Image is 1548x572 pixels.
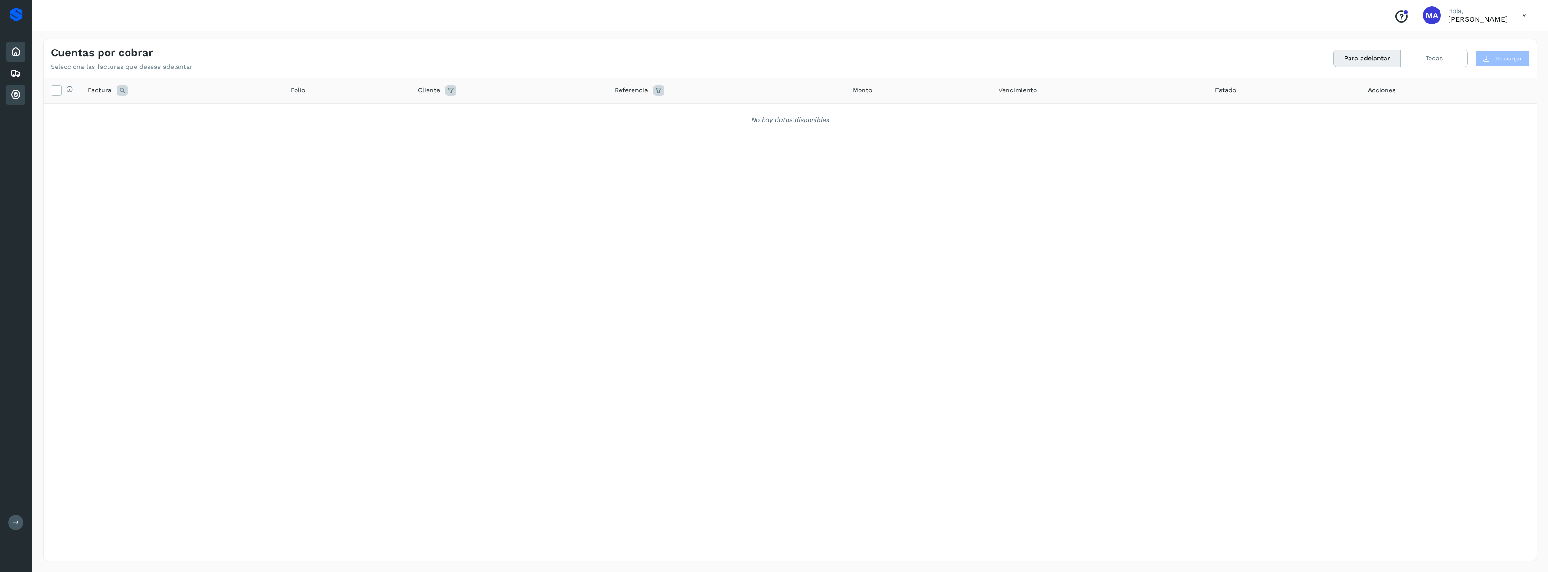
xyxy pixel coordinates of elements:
[291,86,305,95] span: Folio
[6,63,25,83] div: Embarques
[6,85,25,105] div: Cuentas por cobrar
[51,63,193,71] p: Selecciona las facturas que deseas adelantar
[853,86,872,95] span: Monto
[88,86,112,95] span: Factura
[615,86,648,95] span: Referencia
[6,42,25,62] div: Inicio
[1475,50,1530,67] button: Descargar
[418,86,440,95] span: Cliente
[55,115,1525,125] div: No hay datos disponibles
[1448,7,1508,15] p: Hola,
[1215,86,1236,95] span: Estado
[51,46,153,59] h4: Cuentas por cobrar
[1495,54,1522,63] span: Descargar
[1401,50,1467,67] button: Todas
[1334,50,1401,67] button: Para adelantar
[999,86,1037,95] span: Vencimiento
[1368,86,1395,95] span: Acciones
[1448,15,1508,23] p: Marco Antonio Ortiz Jurado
